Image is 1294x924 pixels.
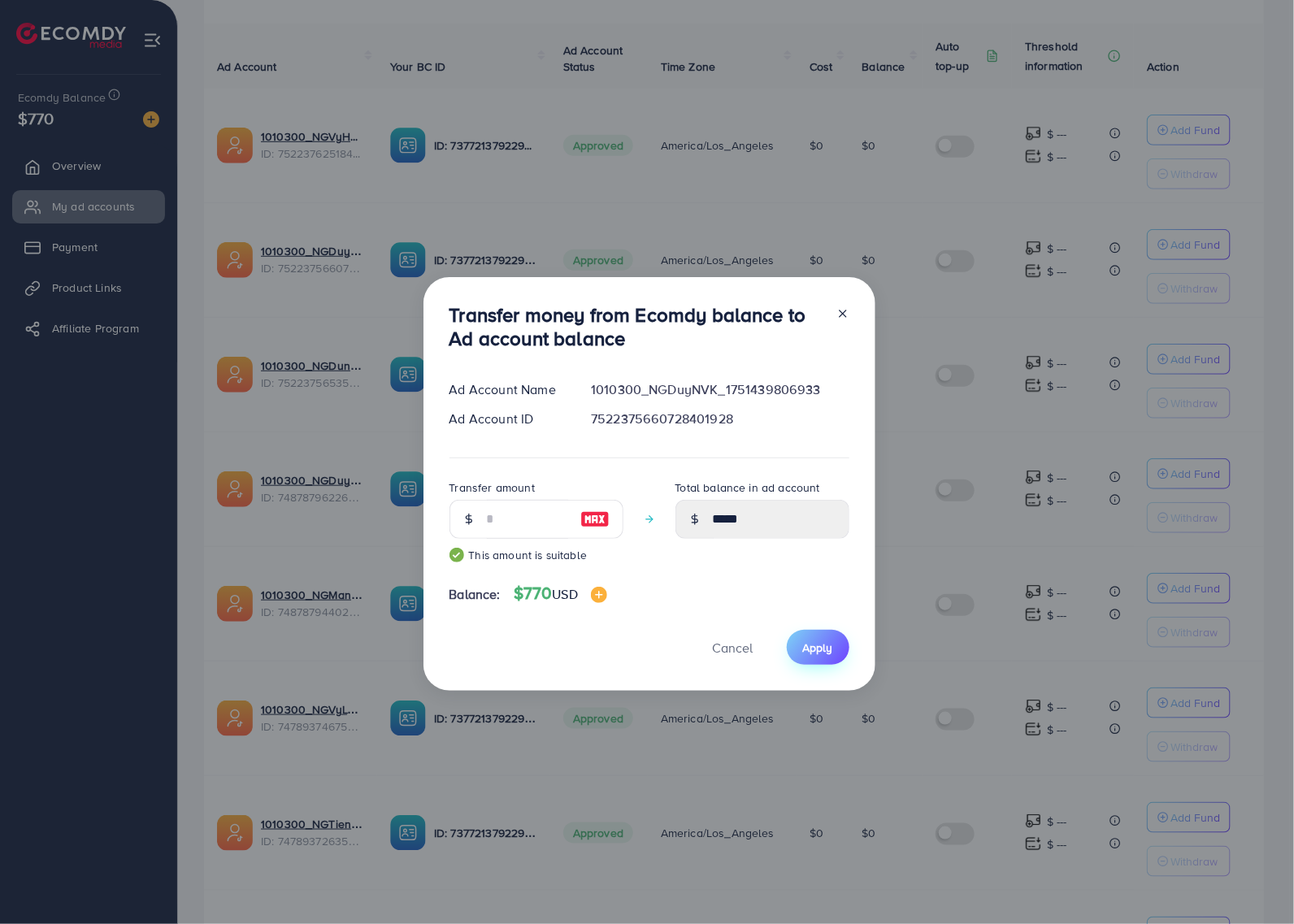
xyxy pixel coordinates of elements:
span: Apply [803,640,833,656]
span: Balance: [449,585,501,604]
label: Transfer amount [449,479,535,496]
h3: Transfer money from Ecomdy balance to Ad account balance [449,303,823,350]
span: Cancel [713,639,753,657]
img: image [591,587,607,603]
div: Ad Account Name [436,380,579,399]
div: 7522375660728401928 [578,410,862,428]
small: This amount is suitable [449,547,623,563]
div: Ad Account ID [436,410,579,428]
span: USD [552,585,577,603]
iframe: Chat [1225,851,1282,912]
img: guide [449,548,464,562]
img: image [580,510,610,529]
button: Apply [787,630,849,665]
label: Total balance in ad account [675,479,820,496]
button: Cancel [693,630,774,665]
h4: $770 [514,583,607,604]
div: 1010300_NGDuyNVK_1751439806933 [578,380,862,399]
